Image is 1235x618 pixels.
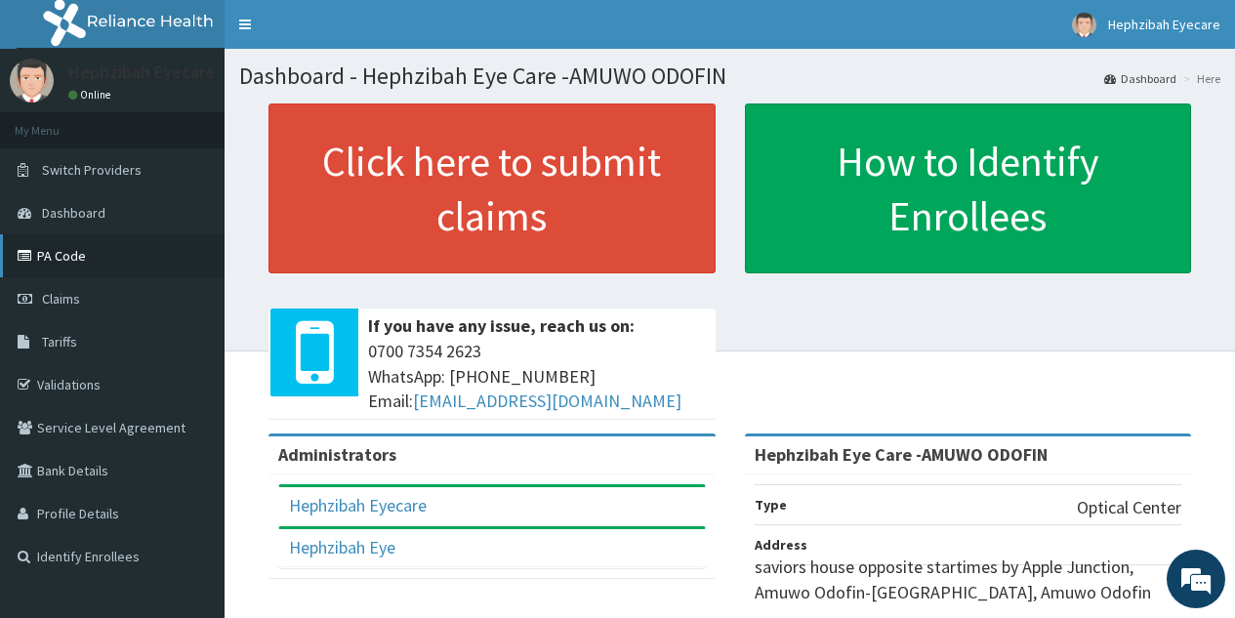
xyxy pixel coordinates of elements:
[320,10,367,57] div: Minimize live chat window
[10,59,54,103] img: User Image
[368,314,635,337] b: If you have any issue, reach us on:
[755,536,807,554] b: Address
[1108,16,1220,33] span: Hephzibah Eyecare
[42,290,80,308] span: Claims
[289,536,395,558] a: Hephzibah Eye
[42,161,142,179] span: Switch Providers
[268,103,716,273] a: Click here to submit claims
[1104,70,1176,87] a: Dashboard
[113,185,269,382] span: We're online!
[10,411,372,479] textarea: Type your message and hit 'Enter'
[68,88,115,102] a: Online
[755,443,1048,466] strong: Hephzibah Eye Care -AMUWO ODOFIN
[755,496,787,514] b: Type
[289,494,427,516] a: Hephzibah Eyecare
[42,204,105,222] span: Dashboard
[413,390,681,412] a: [EMAIL_ADDRESS][DOMAIN_NAME]
[278,443,396,466] b: Administrators
[36,98,79,146] img: d_794563401_company_1708531726252_794563401
[239,63,1220,89] h1: Dashboard - Hephzibah Eye Care -AMUWO ODOFIN
[68,63,215,81] p: Hephzibah Eyecare
[42,333,77,350] span: Tariffs
[755,555,1182,604] p: saviors house opposite startimes by Apple Junction, Amuwo Odofin-[GEOGRAPHIC_DATA], Amuwo Odofin
[1178,70,1220,87] li: Here
[102,109,328,135] div: Chat with us now
[745,103,1192,273] a: How to Identify Enrollees
[1072,13,1096,37] img: User Image
[1077,495,1181,520] p: Optical Center
[368,339,706,414] span: 0700 7354 2623 WhatsApp: [PHONE_NUMBER] Email:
